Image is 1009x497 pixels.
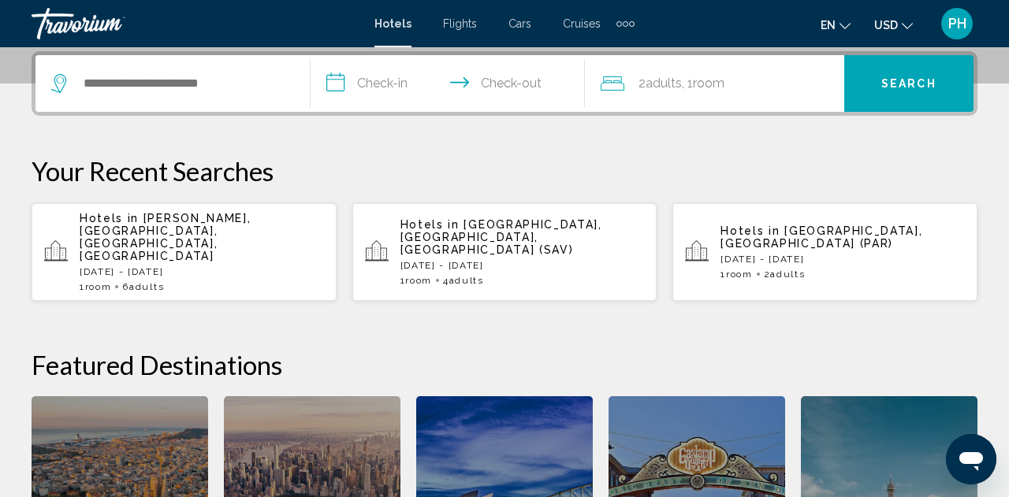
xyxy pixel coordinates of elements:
[672,202,977,302] button: Hotels in [GEOGRAPHIC_DATA], [GEOGRAPHIC_DATA] (PAR)[DATE] - [DATE]1Room2Adults
[129,281,164,292] span: Adults
[32,349,977,380] h2: Featured Destinations
[948,16,966,32] span: PH
[374,17,411,30] a: Hotels
[770,269,805,280] span: Adults
[585,55,844,112] button: Travelers: 2 adults, 0 children
[874,19,898,32] span: USD
[946,434,996,484] iframe: Button to launch messaging window
[80,281,111,292] span: 1
[400,275,432,286] span: 1
[85,281,112,292] span: Room
[32,202,337,302] button: Hotels in [PERSON_NAME], [GEOGRAPHIC_DATA], [GEOGRAPHIC_DATA], [GEOGRAPHIC_DATA][DATE] - [DATE]1R...
[400,218,460,231] span: Hotels in
[821,13,851,36] button: Change language
[936,7,977,40] button: User Menu
[449,275,484,286] span: Adults
[443,17,477,30] a: Flights
[874,13,913,36] button: Change currency
[80,212,251,262] span: [PERSON_NAME], [GEOGRAPHIC_DATA], [GEOGRAPHIC_DATA], [GEOGRAPHIC_DATA]
[720,224,780,237] span: Hotels in
[720,254,965,265] p: [DATE] - [DATE]
[682,72,724,95] span: , 1
[563,17,601,30] a: Cruises
[508,17,531,30] a: Cars
[400,218,602,256] span: [GEOGRAPHIC_DATA], [GEOGRAPHIC_DATA], [GEOGRAPHIC_DATA] (SAV)
[400,260,645,271] p: [DATE] - [DATE]
[821,19,836,32] span: en
[844,55,974,112] button: Search
[32,155,977,187] p: Your Recent Searches
[720,269,752,280] span: 1
[639,72,682,95] span: 2
[443,275,484,286] span: 4
[311,55,586,112] button: Check in and out dates
[646,76,682,91] span: Adults
[352,202,657,302] button: Hotels in [GEOGRAPHIC_DATA], [GEOGRAPHIC_DATA], [GEOGRAPHIC_DATA] (SAV)[DATE] - [DATE]1Room4Adults
[405,275,432,286] span: Room
[616,11,635,36] button: Extra navigation items
[726,269,753,280] span: Room
[720,224,922,250] span: [GEOGRAPHIC_DATA], [GEOGRAPHIC_DATA] (PAR)
[881,78,936,91] span: Search
[80,212,139,224] span: Hotels in
[764,269,806,280] span: 2
[80,266,324,277] p: [DATE] - [DATE]
[32,8,359,39] a: Travorium
[35,55,974,112] div: Search widget
[122,281,164,292] span: 6
[693,76,724,91] span: Room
